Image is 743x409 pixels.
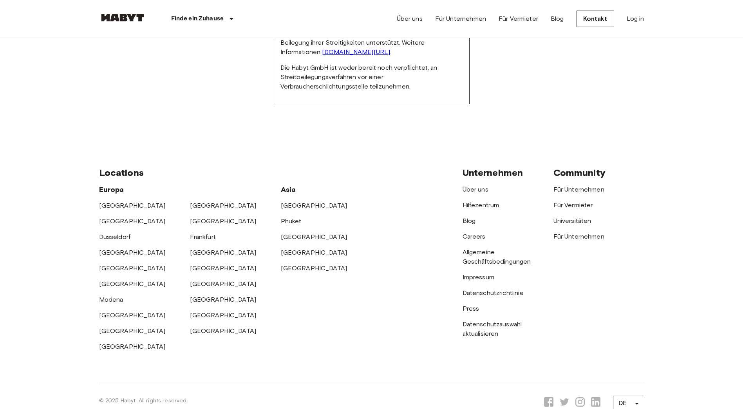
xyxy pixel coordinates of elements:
a: [GEOGRAPHIC_DATA] [190,264,257,272]
a: [GEOGRAPHIC_DATA] [281,264,347,272]
a: [DOMAIN_NAME][URL] [322,48,390,56]
a: Modena [99,296,123,303]
a: [GEOGRAPHIC_DATA] [99,343,166,350]
span: Unternehmen [463,167,523,178]
a: [GEOGRAPHIC_DATA] [99,249,166,256]
a: [GEOGRAPHIC_DATA] [190,327,257,335]
a: Blog [551,14,564,24]
a: Datenschutzauswahl aktualisieren [463,320,522,337]
span: Europa [99,185,124,194]
a: [GEOGRAPHIC_DATA] [281,249,347,256]
span: Asia [281,185,296,194]
p: Die Habyt GmbH ist weder bereit noch verpflichtet, an Streitbeilegungsverfahren vor einer Verbrau... [280,63,463,91]
a: Frankfurt [190,233,216,241]
span: Locations [99,167,144,178]
span: Community [553,167,606,178]
a: Für Vermieter [499,14,538,24]
a: Datenschutzrichtlinie [463,289,524,297]
a: [GEOGRAPHIC_DATA] [99,202,166,209]
a: Über uns [463,186,488,193]
a: [GEOGRAPHIC_DATA] [190,296,257,303]
a: Hilfezentrum [463,201,499,209]
a: Kontakt [577,11,614,27]
a: Log in [627,14,644,24]
a: [GEOGRAPHIC_DATA] [281,233,347,241]
a: Allgemeine Geschäftsbedingungen [463,248,531,265]
a: [GEOGRAPHIC_DATA] [99,311,166,319]
a: [GEOGRAPHIC_DATA] [190,217,257,225]
p: Finde ein Zuhause [171,14,224,24]
a: Für Unternehmen [553,186,604,193]
a: Impressum [463,273,494,281]
a: [GEOGRAPHIC_DATA] [281,202,347,209]
a: [GEOGRAPHIC_DATA] [190,280,257,288]
a: [GEOGRAPHIC_DATA] [190,202,257,209]
a: Über uns [397,14,423,24]
a: Dusseldorf [99,233,131,241]
span: © 2025 Habyt. All rights reserved. [99,397,188,404]
a: [GEOGRAPHIC_DATA] [99,280,166,288]
a: Careers [463,233,486,240]
a: [GEOGRAPHIC_DATA] [190,249,257,256]
img: Habyt [99,14,146,22]
a: [GEOGRAPHIC_DATA] [99,264,166,272]
a: [GEOGRAPHIC_DATA] [99,217,166,225]
a: Für Unternehmen [435,14,486,24]
a: Universitäten [553,217,591,224]
a: Phuket [281,217,302,225]
a: [GEOGRAPHIC_DATA] [99,327,166,335]
a: Für Unternehmen [553,233,604,240]
a: Für Vermieter [553,201,593,209]
a: [GEOGRAPHIC_DATA] [190,311,257,319]
a: Press [463,305,479,312]
a: Blog [463,217,476,224]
